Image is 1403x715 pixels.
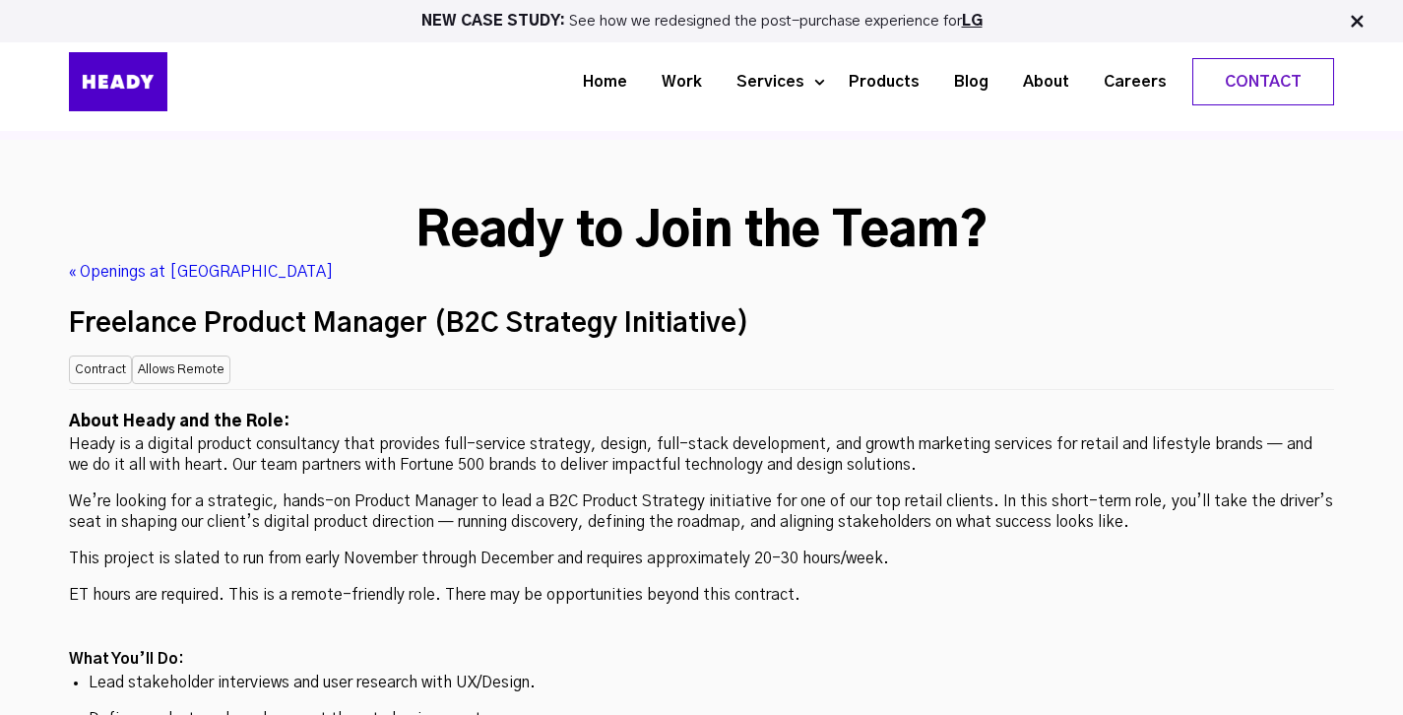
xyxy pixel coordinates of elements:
a: « Openings at [GEOGRAPHIC_DATA] [69,264,333,280]
div: Navigation Menu [217,58,1334,105]
p: Heady is a digital product consultancy that provides full-service strategy, design, full-stack de... [69,434,1334,476]
a: Services [712,64,814,100]
small: Contract [69,356,132,384]
h2: Ready to Join the Team? [69,203,1334,262]
strong: NEW CASE STUDY: [421,14,569,29]
h2: Freelance Product Manager (B2C Strategy Initiative) [69,302,1334,346]
p: See how we redesigned the post-purchase experience for [9,14,1394,29]
p: We’re looking for a strategic, hands-on Product Manager to lead a B2C Product Strategy initiative... [69,491,1334,533]
a: About [998,64,1079,100]
a: Blog [929,64,998,100]
p: Lead stakeholder interviews and user research with UX/Design. [89,673,1314,693]
a: Careers [1079,64,1177,100]
p: This project is slated to run from early November through December and requires approximately 20-... [69,549,1334,569]
a: LG [962,14,983,29]
img: Close Bar [1347,12,1367,32]
small: Allows Remote [132,356,230,384]
p: ET hours are required. This is a remote-friendly role. There may be opportunities beyond this con... [69,585,1334,606]
a: Work [637,64,712,100]
a: Home [558,64,637,100]
h2: What You’ll Do: [69,647,1334,673]
img: Heady_Logo_Web-01 (1) [69,52,167,111]
strong: About Heady and the Role: [69,414,289,429]
a: Contact [1193,59,1333,104]
a: Products [824,64,929,100]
